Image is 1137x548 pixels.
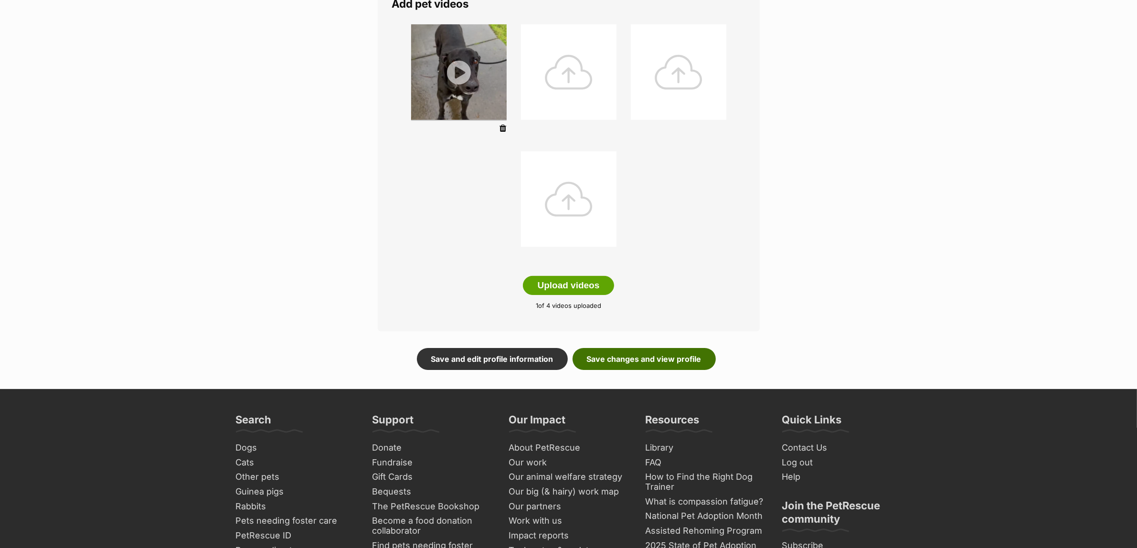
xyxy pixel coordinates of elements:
a: National Pet Adoption Month [642,509,769,524]
a: Our partners [505,499,632,514]
a: Guinea pigs [232,485,359,499]
a: Bequests [369,485,496,499]
a: About PetRescue [505,441,632,455]
a: Log out [778,455,905,470]
a: Work with us [505,514,632,528]
h3: Resources [646,413,700,432]
img: listing photo [411,24,507,120]
a: Cats [232,455,359,470]
a: Save changes and view profile [573,348,716,370]
button: Upload videos [523,276,615,295]
a: Dogs [232,441,359,455]
h3: Search [236,413,272,432]
h3: Support [372,413,414,432]
a: Donate [369,441,496,455]
a: Impact reports [505,528,632,543]
a: Save and edit profile information [417,348,568,370]
a: Contact Us [778,441,905,455]
a: The PetRescue Bookshop [369,499,496,514]
a: How to Find the Right Dog Trainer [642,470,769,494]
a: Other pets [232,470,359,485]
a: Our big (& hairy) work map [505,485,632,499]
a: Fundraise [369,455,496,470]
a: Our animal welfare strategy [505,470,632,485]
span: 1 [536,302,538,309]
a: Become a food donation collaborator [369,514,496,538]
a: Pets needing foster care [232,514,359,528]
a: PetRescue ID [232,528,359,543]
h3: Quick Links [782,413,842,432]
h3: Join the PetRescue community [782,499,902,531]
a: Rabbits [232,499,359,514]
a: Library [642,441,769,455]
a: Our work [505,455,632,470]
a: Help [778,470,905,485]
a: Gift Cards [369,470,496,485]
a: Assisted Rehoming Program [642,524,769,538]
p: of 4 videos uploaded [392,301,745,311]
h3: Our Impact [509,413,566,432]
a: FAQ [642,455,769,470]
a: What is compassion fatigue? [642,495,769,509]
